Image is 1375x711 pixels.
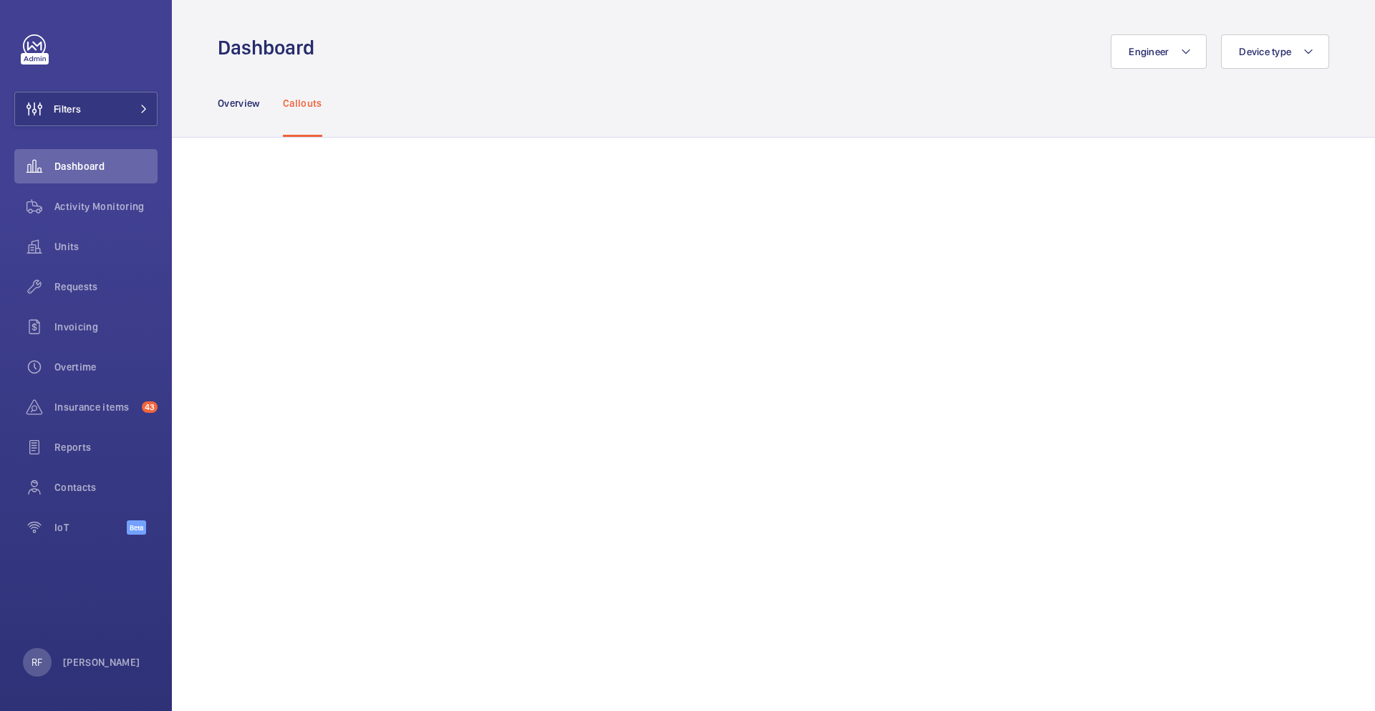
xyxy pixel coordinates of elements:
span: Contacts [54,480,158,495]
h1: Dashboard [218,34,323,61]
span: Overtime [54,360,158,374]
span: Dashboard [54,159,158,173]
span: IoT [54,520,127,535]
button: Engineer [1111,34,1207,69]
span: Insurance items [54,400,136,414]
span: Invoicing [54,320,158,334]
p: Callouts [283,96,322,110]
p: Overview [218,96,260,110]
p: RF [32,655,42,669]
span: Requests [54,280,158,294]
span: Units [54,239,158,254]
span: Device type [1239,46,1291,57]
button: Device type [1221,34,1329,69]
span: Activity Monitoring [54,199,158,214]
span: Filters [54,102,81,116]
span: Reports [54,440,158,454]
span: 43 [142,401,158,413]
span: Engineer [1129,46,1169,57]
p: [PERSON_NAME] [63,655,140,669]
span: Beta [127,520,146,535]
button: Filters [14,92,158,126]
